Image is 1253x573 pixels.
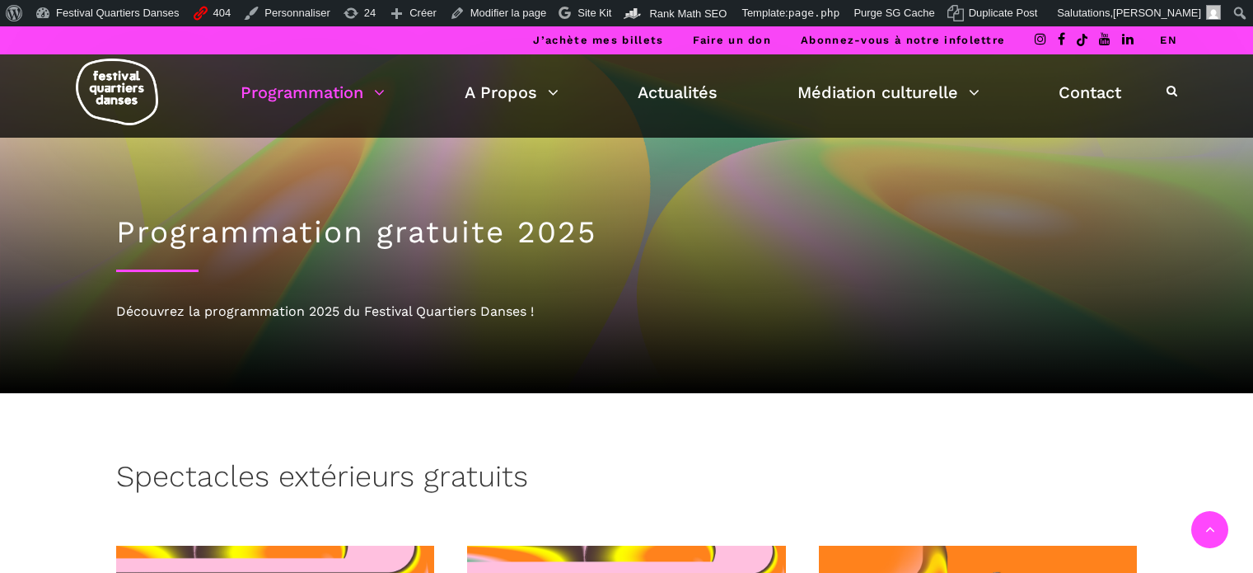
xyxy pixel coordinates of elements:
a: Médiation culturelle [797,78,979,106]
a: Contact [1059,78,1121,106]
span: page.php [788,7,840,19]
h3: Spectacles extérieurs gratuits [116,459,528,500]
a: Abonnez-vous à notre infolettre [801,34,1005,46]
h1: Programmation gratuite 2025 [116,214,1138,251]
div: Découvrez la programmation 2025 du Festival Quartiers Danses ! [116,301,1138,322]
a: EN [1160,34,1177,46]
a: Programmation [241,78,385,106]
a: Actualités [638,78,718,106]
span: Rank Math SEO [649,7,727,20]
img: logo-fqd-med [76,59,158,125]
a: A Propos [465,78,559,106]
a: J’achète mes billets [533,34,663,46]
a: Faire un don [693,34,771,46]
span: Site Kit [577,7,611,19]
span: [PERSON_NAME] [1113,7,1201,19]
